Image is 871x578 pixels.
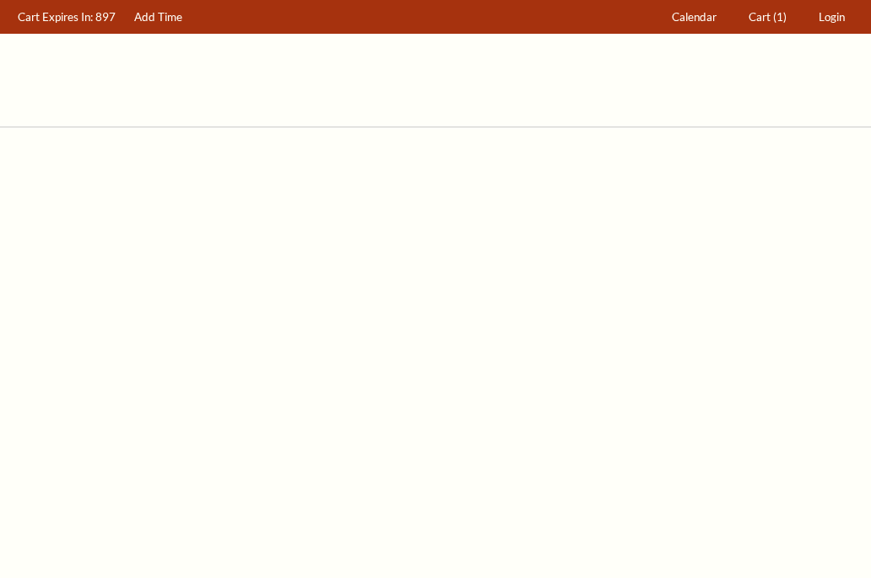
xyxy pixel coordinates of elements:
a: Add Time [127,1,191,34]
a: Login [811,1,853,34]
span: (1) [773,10,787,24]
span: Cart [749,10,771,24]
a: Cart (1) [741,1,795,34]
span: Login [819,10,845,24]
a: Calendar [664,1,725,34]
span: Cart Expires In: [18,10,93,24]
span: Calendar [672,10,717,24]
span: 897 [95,10,116,24]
